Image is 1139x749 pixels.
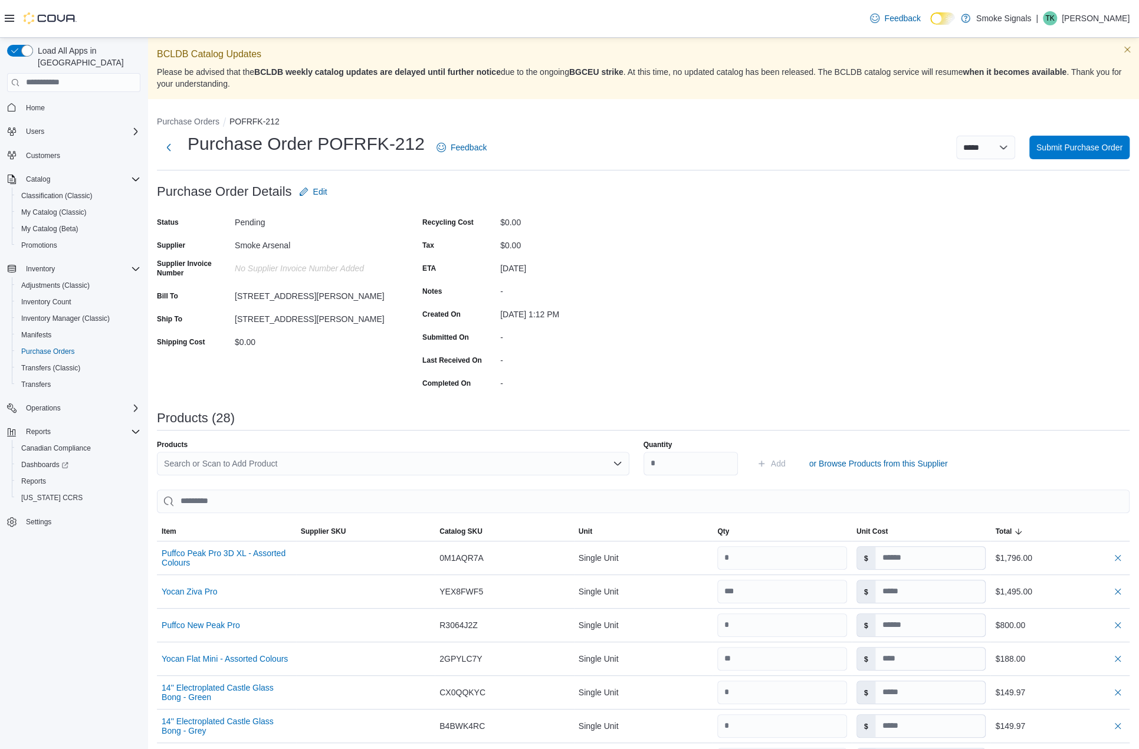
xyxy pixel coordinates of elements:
[21,425,140,439] span: Reports
[17,278,140,293] span: Adjustments (Classic)
[17,278,94,293] a: Adjustments (Classic)
[439,719,485,733] span: B4BWK4RC
[294,180,332,203] button: Edit
[157,291,178,301] label: Bill To
[7,94,140,561] nav: Complex example
[17,474,51,488] a: Reports
[17,377,140,392] span: Transfers
[439,652,482,666] span: 2GPYLC7Y
[12,473,145,490] button: Reports
[500,259,658,273] div: [DATE]
[17,238,140,252] span: Promotions
[12,277,145,294] button: Adjustments (Classic)
[574,546,713,570] div: Single Unit
[17,458,73,472] a: Dashboards
[254,67,501,77] strong: BCLDB weekly catalog updates are delayed until further notice
[17,189,140,203] span: Classification (Classic)
[12,456,145,473] a: Dashboards
[21,124,140,139] span: Users
[574,714,713,738] div: Single Unit
[613,459,622,468] button: Open list of options
[17,328,140,342] span: Manifests
[21,477,46,486] span: Reports
[574,613,713,637] div: Single Unit
[422,379,471,388] label: Completed On
[21,314,110,323] span: Inventory Manager (Classic)
[17,205,91,219] a: My Catalog (Classic)
[451,142,487,153] span: Feedback
[162,620,240,630] button: Puffco New Peak Pro
[2,99,145,116] button: Home
[26,103,45,113] span: Home
[17,344,80,359] a: Purchase Orders
[574,580,713,603] div: Single Unit
[930,12,955,25] input: Dark Mode
[33,45,140,68] span: Load All Apps in [GEOGRAPHIC_DATA]
[157,440,188,449] label: Products
[12,188,145,204] button: Classification (Classic)
[569,67,623,77] strong: BGCEU strike
[435,522,574,541] button: Catalog SKU
[157,218,179,227] label: Status
[856,527,888,536] span: Unit Cost
[17,189,97,203] a: Classification (Classic)
[857,614,875,636] label: $
[12,327,145,343] button: Manifests
[157,259,230,278] label: Supplier Invoice Number
[857,715,875,737] label: $
[852,522,991,541] button: Unit Cost
[21,148,140,163] span: Customers
[21,460,68,469] span: Dashboards
[574,681,713,704] div: Single Unit
[500,351,658,365] div: -
[17,474,140,488] span: Reports
[21,444,91,453] span: Canadian Compliance
[422,218,474,227] label: Recycling Cost
[21,330,51,340] span: Manifests
[157,136,180,159] button: Next
[296,522,435,541] button: Supplier SKU
[157,47,1130,61] p: BCLDB Catalog Updates
[21,363,80,373] span: Transfers (Classic)
[12,343,145,360] button: Purchase Orders
[17,491,87,505] a: [US_STATE] CCRS
[17,361,85,375] a: Transfers (Classic)
[157,337,205,347] label: Shipping Cost
[644,440,672,449] label: Quantity
[21,380,51,389] span: Transfers
[752,452,790,475] button: Add
[26,151,60,160] span: Customers
[157,185,292,199] h3: Purchase Order Details
[12,310,145,327] button: Inventory Manager (Classic)
[17,311,114,326] a: Inventory Manager (Classic)
[21,172,140,186] span: Catalog
[805,452,953,475] button: or Browse Products from this Supplier
[439,551,484,565] span: 0M1AQR7A
[162,654,288,663] button: Yocan Flat Mini - Assorted Colours
[235,236,393,250] div: Smoke Arsenal
[500,282,658,296] div: -
[995,584,1125,599] div: $1,495.00
[500,213,658,227] div: $0.00
[17,311,140,326] span: Inventory Manager (Classic)
[995,685,1125,699] div: $149.97
[2,513,145,530] button: Settings
[990,522,1130,541] button: Total
[995,551,1125,565] div: $1,796.00
[17,361,140,375] span: Transfers (Classic)
[162,548,291,567] button: Puffco Peak Pro 3D XL - Assorted Colours
[235,259,393,273] div: No Supplier Invoice Number added
[26,264,55,274] span: Inventory
[995,618,1125,632] div: $800.00
[1045,11,1054,25] span: TK
[162,527,176,536] span: Item
[995,527,1012,536] span: Total
[21,100,140,115] span: Home
[809,458,948,469] span: or Browse Products from this Supplier
[21,515,56,529] a: Settings
[995,652,1125,666] div: $188.00
[2,123,145,140] button: Users
[995,719,1125,733] div: $149.97
[857,648,875,670] label: $
[17,328,56,342] a: Manifests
